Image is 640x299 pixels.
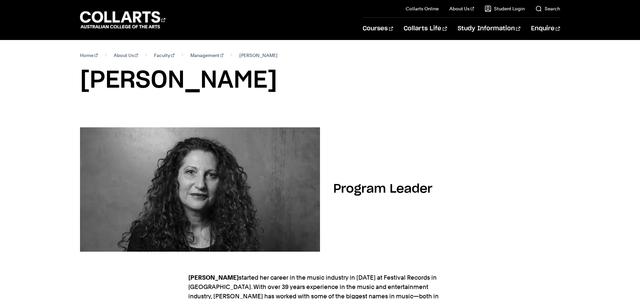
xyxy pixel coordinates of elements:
[531,18,560,40] a: Enquire
[188,274,239,281] strong: [PERSON_NAME]
[80,65,560,95] h1: [PERSON_NAME]
[154,51,174,60] a: Faculty
[80,51,98,60] a: Home
[485,5,525,12] a: Student Login
[239,51,278,60] span: [PERSON_NAME]
[114,51,138,60] a: About Us
[404,18,447,40] a: Collarts Life
[80,10,165,29] div: Go to homepage
[406,5,439,12] a: Collarts Online
[449,5,474,12] a: About Us
[363,18,393,40] a: Courses
[333,183,432,195] h2: Program Leader
[190,51,224,60] a: Management
[535,5,560,12] a: Search
[458,18,520,40] a: Study Information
